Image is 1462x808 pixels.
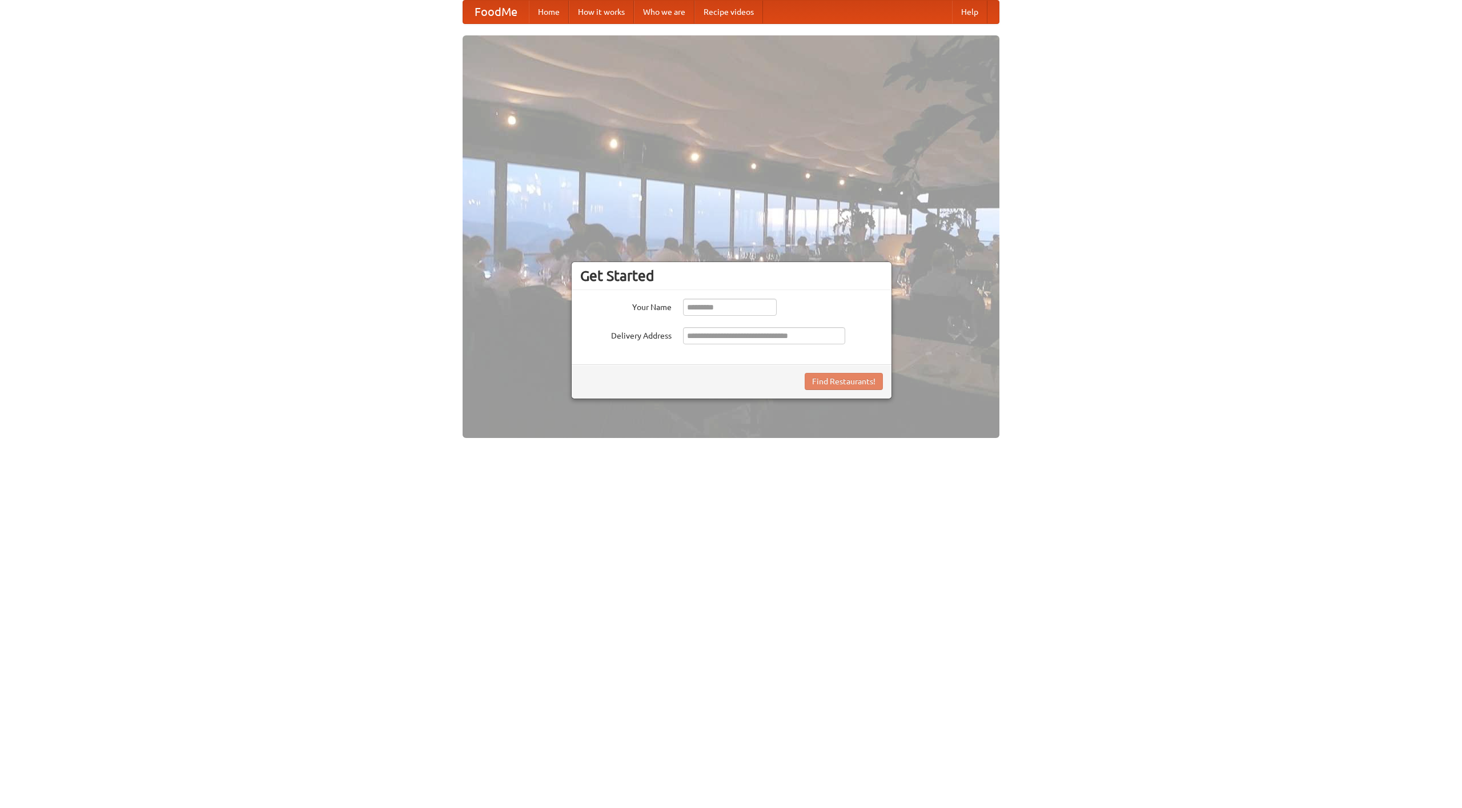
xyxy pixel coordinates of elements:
h3: Get Started [580,267,883,284]
a: Home [529,1,569,23]
a: Recipe videos [694,1,763,23]
label: Delivery Address [580,327,672,341]
a: FoodMe [463,1,529,23]
label: Your Name [580,299,672,313]
a: How it works [569,1,634,23]
a: Who we are [634,1,694,23]
button: Find Restaurants! [805,373,883,390]
a: Help [952,1,987,23]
